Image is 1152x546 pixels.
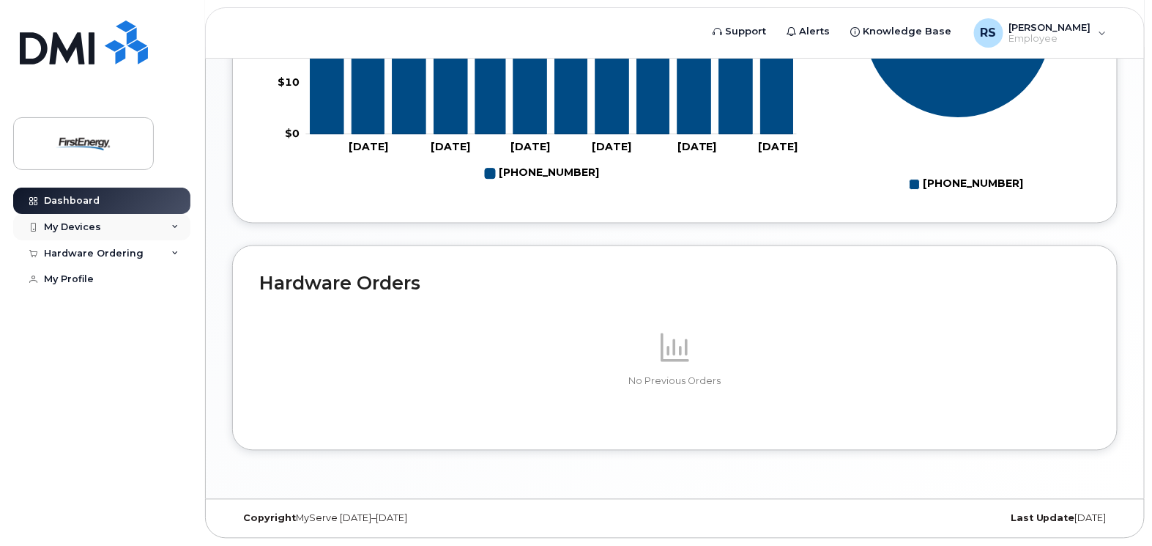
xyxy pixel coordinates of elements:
a: Knowledge Base [841,17,962,46]
g: Legend [485,162,599,186]
div: [DATE] [822,513,1118,525]
span: Employee [1009,33,1091,45]
g: 330-604-7157 [485,162,599,186]
g: Legend [910,173,1024,197]
p: No Previous Orders [259,375,1090,388]
tspan: [DATE] [431,141,470,154]
tspan: [DATE] [592,141,631,154]
a: Support [703,17,777,46]
span: Alerts [800,24,830,39]
a: Alerts [777,17,841,46]
tspan: $10 [278,75,300,89]
div: MyServe [DATE]–[DATE] [232,513,527,525]
tspan: [DATE] [759,141,798,154]
iframe: Messenger Launcher [1088,482,1141,535]
tspan: [DATE] [510,141,550,154]
span: Knowledge Base [863,24,952,39]
tspan: [DATE] [677,141,717,154]
span: RS [981,24,997,42]
tspan: [DATE] [349,141,388,154]
tspan: $0 [285,127,300,140]
div: Robin Shiplett [964,18,1117,48]
span: [PERSON_NAME] [1009,21,1091,33]
strong: Last Update [1011,513,1075,524]
span: Support [726,24,767,39]
h2: Hardware Orders [259,273,1090,295]
strong: Copyright [243,513,296,524]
